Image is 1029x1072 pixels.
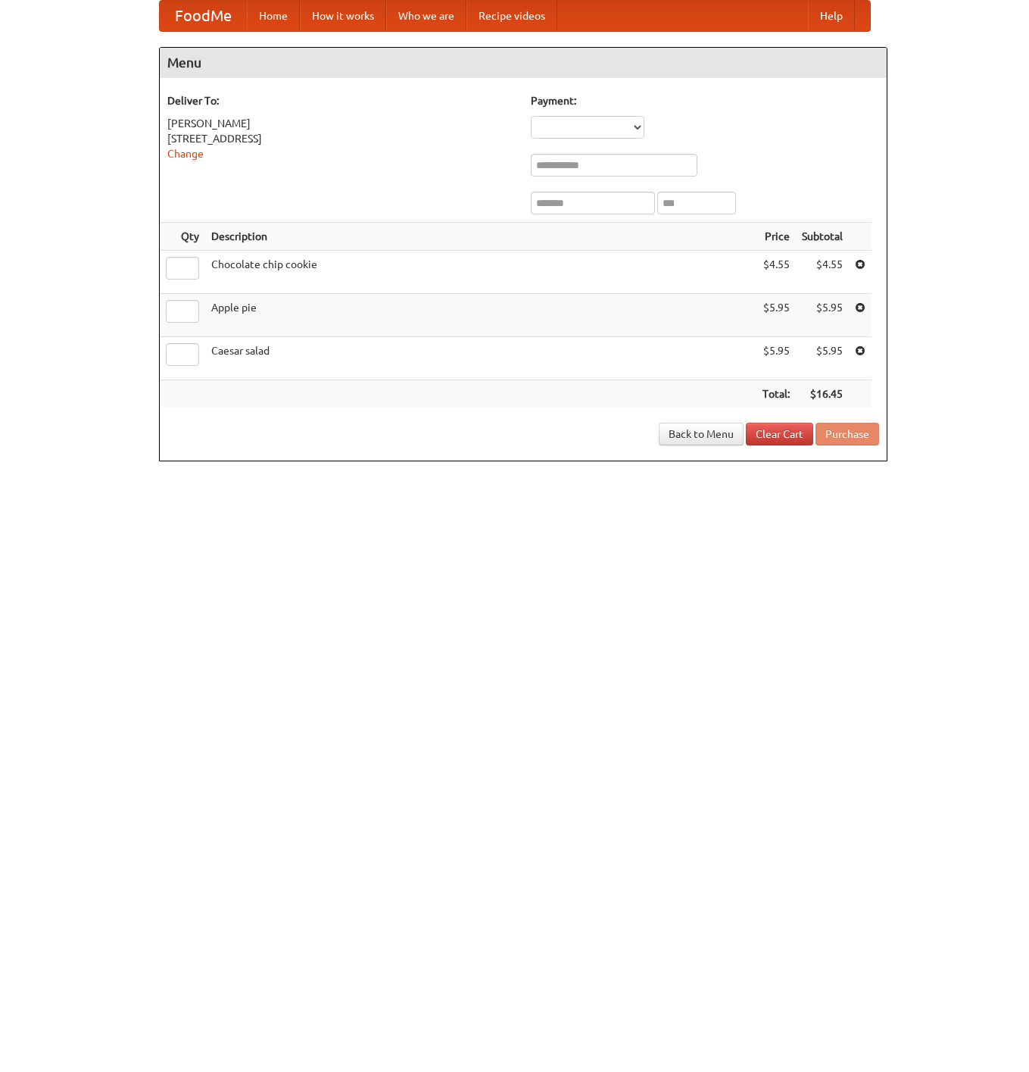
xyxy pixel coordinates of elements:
[160,1,247,31] a: FoodMe
[815,423,879,445] button: Purchase
[796,380,849,408] th: $16.45
[756,337,796,380] td: $5.95
[247,1,300,31] a: Home
[167,116,516,131] div: [PERSON_NAME]
[167,148,204,160] a: Change
[386,1,466,31] a: Who we are
[808,1,855,31] a: Help
[756,380,796,408] th: Total:
[205,294,756,337] td: Apple pie
[796,251,849,294] td: $4.55
[167,93,516,108] h5: Deliver To:
[796,223,849,251] th: Subtotal
[746,423,813,445] a: Clear Cart
[756,251,796,294] td: $4.55
[659,423,744,445] a: Back to Menu
[300,1,386,31] a: How it works
[466,1,557,31] a: Recipe videos
[205,251,756,294] td: Chocolate chip cookie
[756,294,796,337] td: $5.95
[160,48,887,78] h4: Menu
[167,131,516,146] div: [STREET_ADDRESS]
[531,93,879,108] h5: Payment:
[796,337,849,380] td: $5.95
[205,223,756,251] th: Description
[160,223,205,251] th: Qty
[796,294,849,337] td: $5.95
[756,223,796,251] th: Price
[205,337,756,380] td: Caesar salad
